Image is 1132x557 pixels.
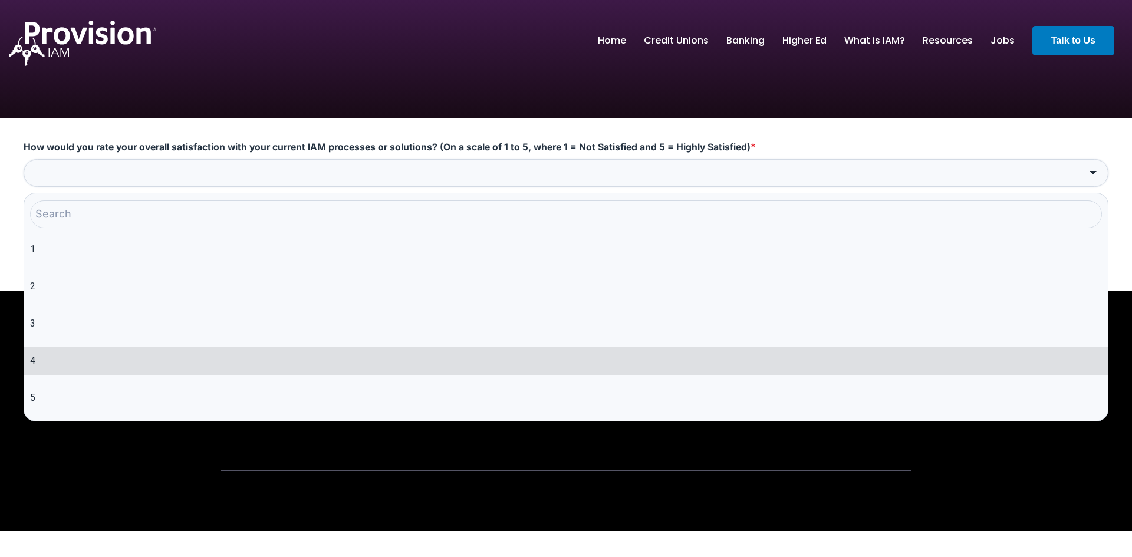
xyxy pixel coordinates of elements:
[923,31,973,51] a: Resources
[9,21,156,66] img: ProvisionIAM-Logo-White
[24,309,1108,338] li: 3
[24,272,1108,301] li: 2
[24,235,1108,263] li: 1
[1032,26,1114,55] a: Talk to Us
[24,384,1108,412] li: 5
[589,22,1024,60] nav: menu
[644,31,709,51] a: Credit Unions
[990,31,1015,51] a: Jobs
[726,31,765,51] a: Banking
[690,410,782,421] span: © 2024 Provision IAM
[30,200,1102,228] input: Search
[782,31,827,51] a: Higher Ed
[844,31,905,51] a: What is IAM?
[1051,35,1095,45] strong: Talk to Us
[24,141,751,153] span: How would you rate your overall satisfaction with your current IAM processes or solutions? (On a ...
[24,347,1108,375] li: 4
[598,31,626,51] a: Home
